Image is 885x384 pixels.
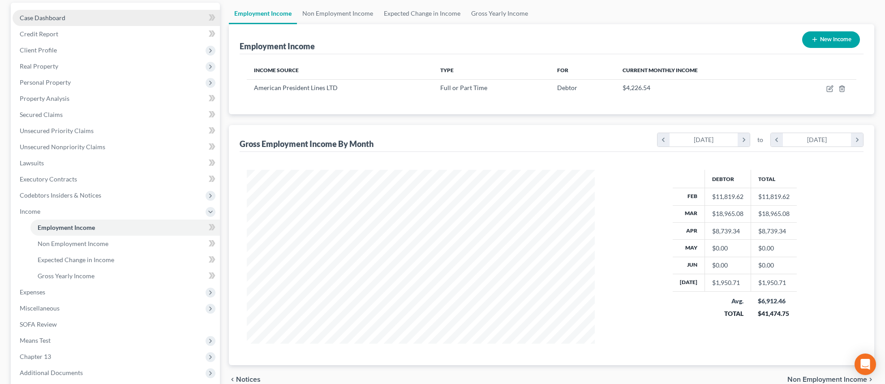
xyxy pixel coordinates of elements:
a: Secured Claims [13,107,220,123]
i: chevron_right [738,133,750,147]
div: $6,912.46 [758,297,790,306]
span: Executory Contracts [20,175,77,183]
span: American President Lines LTD [254,84,338,91]
span: Unsecured Priority Claims [20,127,94,134]
i: chevron_left [771,133,783,147]
th: Total [751,170,797,188]
span: Full or Part Time [440,84,487,91]
th: Jun [673,257,705,274]
i: chevron_right [851,133,863,147]
div: [DATE] [670,133,738,147]
span: Gross Yearly Income [38,272,95,280]
span: Non Employment Income [38,240,108,247]
span: Current Monthly Income [623,67,698,73]
a: Executory Contracts [13,171,220,187]
span: Notices [236,376,261,383]
span: Credit Report [20,30,58,38]
a: Employment Income [30,220,220,236]
span: Income Source [254,67,299,73]
a: Lawsuits [13,155,220,171]
span: Employment Income [38,224,95,231]
a: Case Dashboard [13,10,220,26]
div: $18,965.08 [712,209,743,218]
td: $0.00 [751,240,797,257]
a: Property Analysis [13,91,220,107]
div: $11,819.62 [712,192,743,201]
span: Real Property [20,62,58,70]
span: Miscellaneous [20,304,60,312]
div: Avg. [712,297,743,306]
div: Gross Employment Income By Month [240,138,374,149]
span: Lawsuits [20,159,44,167]
div: $8,739.34 [712,227,743,236]
td: $1,950.71 [751,274,797,291]
span: Debtor [557,84,577,91]
span: Personal Property [20,78,71,86]
div: $41,474.75 [758,309,790,318]
th: [DATE] [673,274,705,291]
a: Employment Income [229,3,297,24]
button: chevron_left Notices [229,376,261,383]
th: Feb [673,188,705,205]
i: chevron_left [229,376,236,383]
span: Client Profile [20,46,57,54]
button: Non Employment Income chevron_right [787,376,874,383]
th: Apr [673,222,705,239]
span: $4,226.54 [623,84,650,91]
a: SOFA Review [13,316,220,332]
span: to [757,135,763,144]
span: Codebtors Insiders & Notices [20,191,101,199]
span: Expenses [20,288,45,296]
i: chevron_right [867,376,874,383]
a: Unsecured Nonpriority Claims [13,139,220,155]
div: Open Intercom Messenger [855,354,876,375]
th: Debtor [705,170,751,188]
div: $0.00 [712,261,743,270]
span: Secured Claims [20,111,63,118]
div: TOTAL [712,309,743,318]
span: SOFA Review [20,320,57,328]
span: Type [440,67,454,73]
div: $1,950.71 [712,278,743,287]
td: $8,739.34 [751,222,797,239]
span: For [557,67,568,73]
td: $18,965.08 [751,205,797,222]
th: May [673,240,705,257]
a: Expected Change in Income [378,3,466,24]
div: Employment Income [240,41,315,52]
a: Gross Yearly Income [30,268,220,284]
button: New Income [802,31,860,48]
a: Expected Change in Income [30,252,220,268]
span: Non Employment Income [787,376,867,383]
div: [DATE] [783,133,851,147]
span: Expected Change in Income [38,256,114,263]
a: Unsecured Priority Claims [13,123,220,139]
span: Means Test [20,337,51,344]
div: $0.00 [712,244,743,253]
td: $11,819.62 [751,188,797,205]
th: Mar [673,205,705,222]
a: Gross Yearly Income [466,3,533,24]
span: Unsecured Nonpriority Claims [20,143,105,151]
td: $0.00 [751,257,797,274]
span: Income [20,207,40,215]
span: Additional Documents [20,369,83,376]
a: Credit Report [13,26,220,42]
span: Case Dashboard [20,14,65,22]
a: Non Employment Income [297,3,378,24]
span: Chapter 13 [20,353,51,360]
span: Property Analysis [20,95,69,102]
i: chevron_left [657,133,670,147]
a: Non Employment Income [30,236,220,252]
